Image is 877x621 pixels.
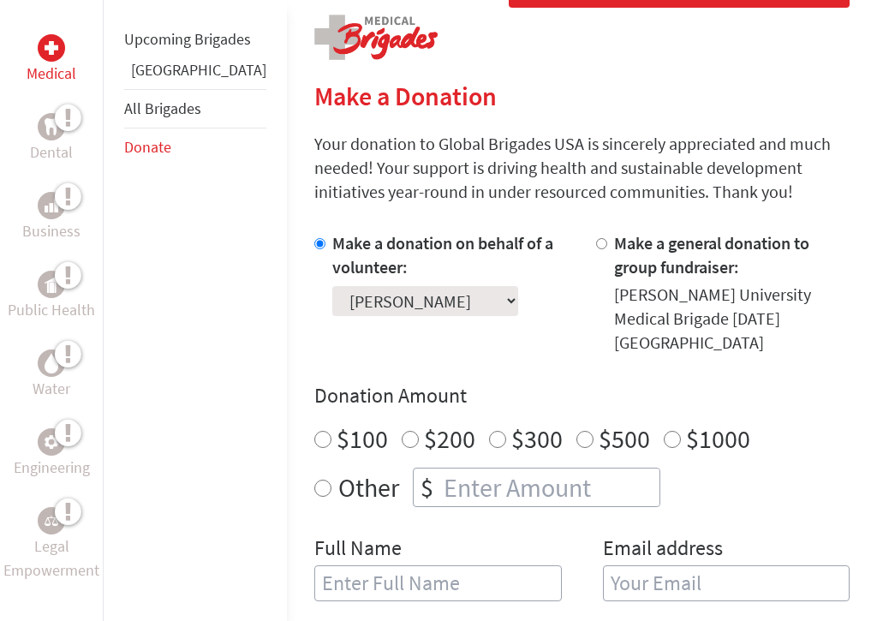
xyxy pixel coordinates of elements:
[124,99,201,118] a: All Brigades
[338,468,399,507] label: Other
[38,507,65,534] div: Legal Empowerment
[131,60,266,80] a: [GEOGRAPHIC_DATA]
[45,435,58,449] img: Engineering
[38,192,65,219] div: Business
[124,89,266,128] li: All Brigades
[614,232,809,278] label: Make a general donation to group fundraiser:
[511,422,563,455] label: $300
[337,422,388,455] label: $100
[314,382,850,409] h4: Donation Amount
[27,34,76,86] a: MedicalMedical
[124,128,266,166] li: Donate
[599,422,650,455] label: $500
[314,565,562,601] input: Enter Full Name
[45,353,58,373] img: Water
[424,422,475,455] label: $200
[22,192,81,243] a: BusinessBusiness
[45,516,58,526] img: Legal Empowerment
[603,565,850,601] input: Your Email
[686,422,750,455] label: $1000
[603,534,723,565] label: Email address
[27,62,76,86] p: Medical
[45,118,58,134] img: Dental
[45,41,58,55] img: Medical
[8,298,95,322] p: Public Health
[38,428,65,456] div: Engineering
[22,219,81,243] p: Business
[124,58,266,89] li: Panama
[614,283,850,355] div: [PERSON_NAME] University Medical Brigade [DATE] [GEOGRAPHIC_DATA]
[14,456,90,480] p: Engineering
[314,132,850,204] p: Your donation to Global Brigades USA is sincerely appreciated and much needed! Your support is dr...
[45,276,58,293] img: Public Health
[124,21,266,58] li: Upcoming Brigades
[30,140,73,164] p: Dental
[3,534,99,582] p: Legal Empowerment
[314,15,438,60] img: logo-medical.png
[124,137,171,157] a: Donate
[332,232,553,278] label: Make a donation on behalf of a volunteer:
[14,428,90,480] a: EngineeringEngineering
[440,469,659,506] input: Enter Amount
[314,81,850,111] h2: Make a Donation
[33,377,70,401] p: Water
[38,271,65,298] div: Public Health
[314,534,402,565] label: Full Name
[38,349,65,377] div: Water
[38,34,65,62] div: Medical
[38,113,65,140] div: Dental
[414,469,440,506] div: $
[33,349,70,401] a: WaterWater
[45,199,58,212] img: Business
[30,113,73,164] a: DentalDental
[3,507,99,582] a: Legal EmpowermentLegal Empowerment
[8,271,95,322] a: Public HealthPublic Health
[124,29,251,49] a: Upcoming Brigades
